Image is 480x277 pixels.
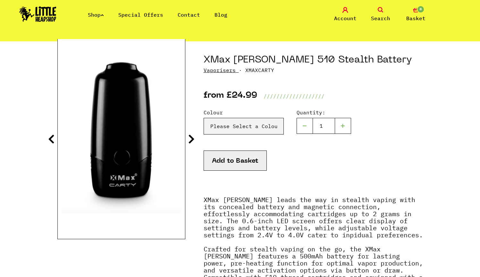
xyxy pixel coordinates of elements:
[400,7,432,22] a: 0 Basket
[297,109,351,116] label: Quantity:
[204,151,267,171] button: Add to Basket
[204,109,284,116] label: Colour
[417,5,425,13] span: 0
[264,92,324,100] p: ///////////////////
[334,14,357,22] span: Account
[204,92,257,100] p: from £24.99
[406,14,425,22] span: Basket
[215,12,227,18] a: Blog
[178,12,200,18] a: Contact
[118,12,163,18] a: Special Offers
[58,54,185,213] img: XMax Carty 510 Stealth Battery image 1
[313,118,335,134] input: 1
[204,54,423,66] h1: XMax [PERSON_NAME] 510 Stealth Battery
[19,6,56,22] img: Little Head Shop Logo
[371,14,390,22] span: Search
[365,7,397,22] a: Search
[204,67,236,73] a: Vaporisers
[88,12,104,18] a: Shop
[204,66,423,74] p: · XMAXCARTY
